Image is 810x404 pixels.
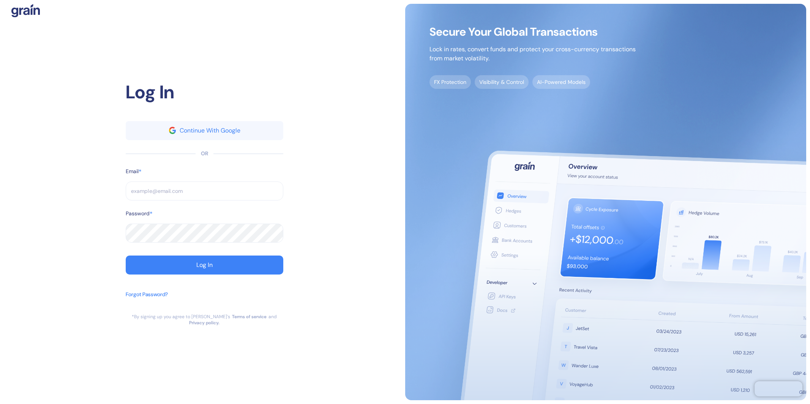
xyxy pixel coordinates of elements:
div: Continue With Google [180,128,240,134]
img: google [169,127,176,134]
span: AI-Powered Models [532,75,590,89]
input: example@email.com [126,181,283,200]
label: Password [126,210,150,218]
p: Lock in rates, convert funds and protect your cross-currency transactions from market volatility. [429,45,636,63]
img: signup-main-image [405,4,807,400]
span: Secure Your Global Transactions [429,28,636,36]
button: Forgot Password? [126,287,168,314]
span: FX Protection [429,75,471,89]
div: OR [201,150,208,158]
div: and [268,314,277,320]
div: Log In [196,262,213,268]
a: Terms of service [232,314,267,320]
img: logo [11,4,40,17]
div: *By signing up you agree to [PERSON_NAME]’s [132,314,230,320]
span: Visibility & Control [475,75,529,89]
a: Privacy policy. [189,320,219,326]
div: Log In [126,79,283,106]
div: Forgot Password? [126,290,168,298]
button: Log In [126,256,283,275]
iframe: Chatra live chat [755,381,802,396]
button: googleContinue With Google [126,121,283,140]
label: Email [126,167,139,175]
